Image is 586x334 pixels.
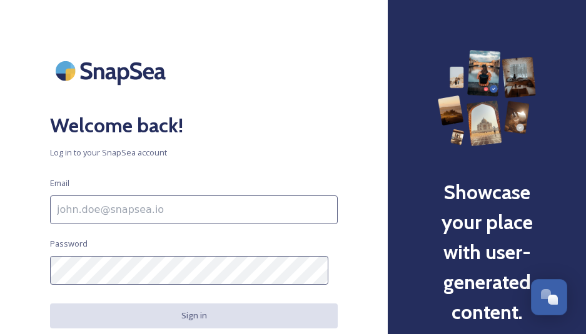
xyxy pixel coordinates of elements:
[531,279,567,315] button: Open Chat
[50,111,338,140] h2: Welcome back!
[50,50,175,92] img: SnapSea Logo
[50,177,69,189] span: Email
[50,303,338,328] button: Sign in
[438,50,536,146] img: 63b42ca75bacad526042e722_Group%20154-p-800.png
[50,238,88,250] span: Password
[50,147,338,159] span: Log in to your SnapSea account
[438,177,536,327] h2: Showcase your place with user-generated content.
[50,195,338,224] input: john.doe@snapsea.io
